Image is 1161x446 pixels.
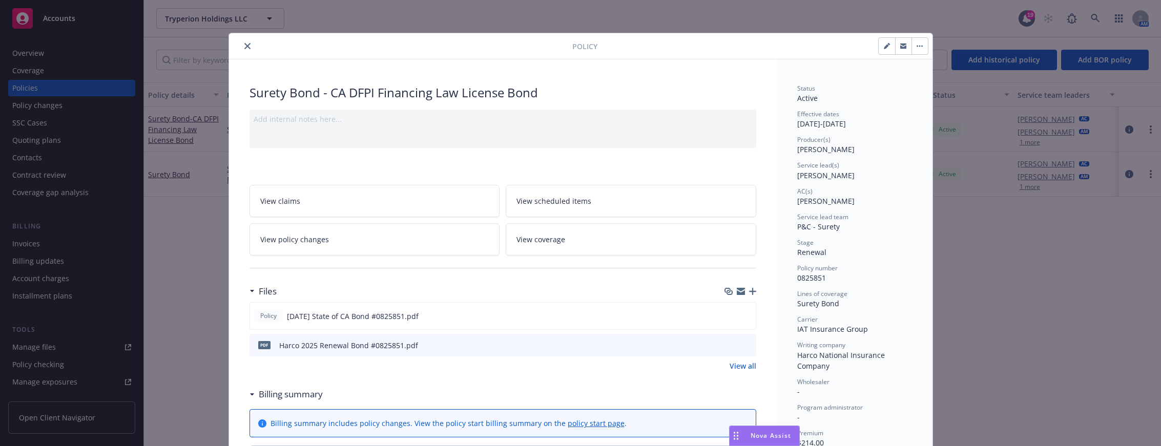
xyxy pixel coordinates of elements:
span: Lines of coverage [797,289,847,298]
div: Billing summary includes policy changes. View the policy start billing summary on the . [271,418,627,429]
span: Active [797,93,818,103]
a: View coverage [506,223,756,256]
a: View scheduled items [506,185,756,217]
span: Harco National Insurance Company [797,350,887,371]
h3: Files [259,285,277,298]
span: Premium [797,429,823,437]
div: Add internal notes here... [254,114,752,124]
span: - [797,412,800,422]
span: Effective dates [797,110,839,118]
div: Drag to move [730,426,742,445]
button: download file [727,340,735,351]
span: Writing company [797,341,845,349]
div: Billing summary [250,388,323,401]
span: [PERSON_NAME] [797,144,855,154]
span: Policy [258,311,279,321]
span: Policy [572,41,597,52]
span: Program administrator [797,403,863,412]
span: P&C - Surety [797,222,840,231]
div: Surety Bond - CA DFPI Financing Law License Bond [250,84,756,101]
span: [PERSON_NAME] [797,171,855,180]
span: Service lead team [797,213,848,221]
span: pdf [258,341,271,349]
span: View policy changes [260,234,329,245]
span: Carrier [797,315,818,324]
button: close [241,40,254,52]
div: Files [250,285,277,298]
a: policy start page [568,418,625,428]
h3: Billing summary [259,388,323,401]
span: Status [797,84,815,93]
div: Harco 2025 Renewal Bond #0825851.pdf [279,340,418,351]
span: AC(s) [797,187,813,196]
span: View coverage [516,234,565,245]
span: Stage [797,238,814,247]
span: View scheduled items [516,196,591,206]
a: View policy changes [250,223,500,256]
button: Nova Assist [729,426,800,446]
span: - [797,387,800,396]
span: Nova Assist [751,431,791,440]
span: Producer(s) [797,135,831,144]
span: Policy number [797,264,838,272]
button: download file [726,311,734,322]
span: [DATE] State of CA Bond #0825851.pdf [287,311,419,322]
span: View claims [260,196,300,206]
div: [DATE] - [DATE] [797,110,912,129]
span: IAT Insurance Group [797,324,868,334]
button: preview file [742,311,752,322]
span: Service lead(s) [797,161,839,169]
span: Renewal [797,247,826,257]
button: preview file [743,340,752,351]
span: [PERSON_NAME] [797,196,855,206]
a: View claims [250,185,500,217]
div: Surety Bond [797,298,912,309]
a: View all [730,360,756,371]
span: 0825851 [797,273,826,283]
span: Wholesaler [797,377,830,386]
